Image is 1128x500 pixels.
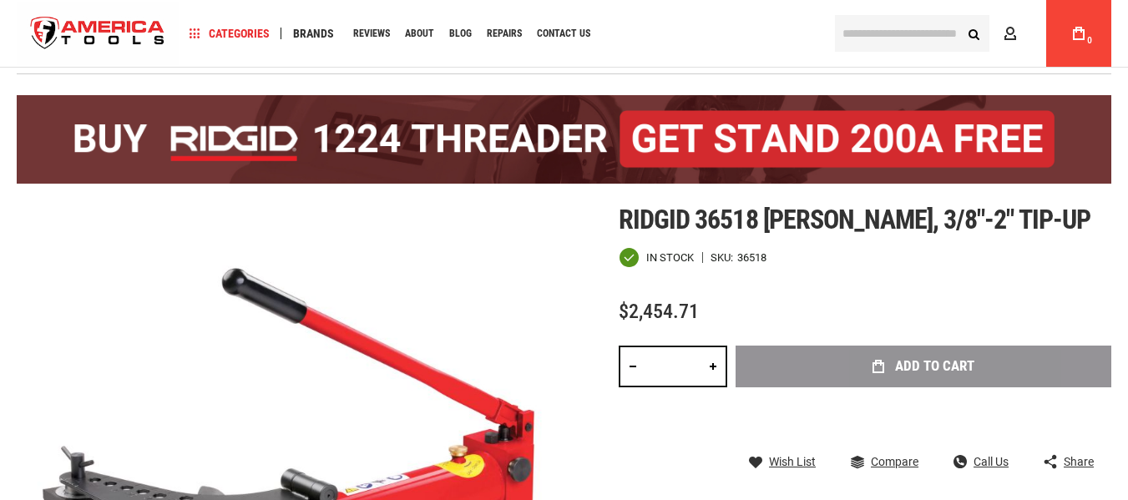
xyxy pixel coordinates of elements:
a: Compare [851,454,918,469]
span: Brands [293,28,334,39]
a: Brands [286,23,341,45]
a: About [397,23,442,45]
a: store logo [17,3,179,65]
span: Compare [871,456,918,467]
a: Categories [182,23,277,45]
span: Wish List [769,456,816,467]
span: About [405,28,434,38]
a: Contact Us [529,23,598,45]
span: Repairs [487,28,522,38]
span: 0 [1087,36,1092,45]
div: Availability [619,247,694,268]
span: Ridgid 36518 [PERSON_NAME], 3/8"-2" tip-up [619,204,1090,235]
span: Reviews [353,28,390,38]
a: Call Us [953,454,1009,469]
a: Blog [442,23,479,45]
strong: SKU [711,252,737,263]
button: Search [958,18,989,49]
span: $2,454.71 [619,300,699,323]
span: In stock [646,252,694,263]
span: Call Us [974,456,1009,467]
img: America Tools [17,3,179,65]
span: Share [1064,456,1094,467]
a: Repairs [479,23,529,45]
span: Contact Us [537,28,590,38]
a: Wish List [749,454,816,469]
a: Reviews [346,23,397,45]
img: BOGO: Buy the RIDGID® 1224 Threader (26092), get the 92467 200A Stand FREE! [17,95,1111,184]
span: Blog [449,28,472,38]
div: 36518 [737,252,766,263]
span: Categories [190,28,270,39]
